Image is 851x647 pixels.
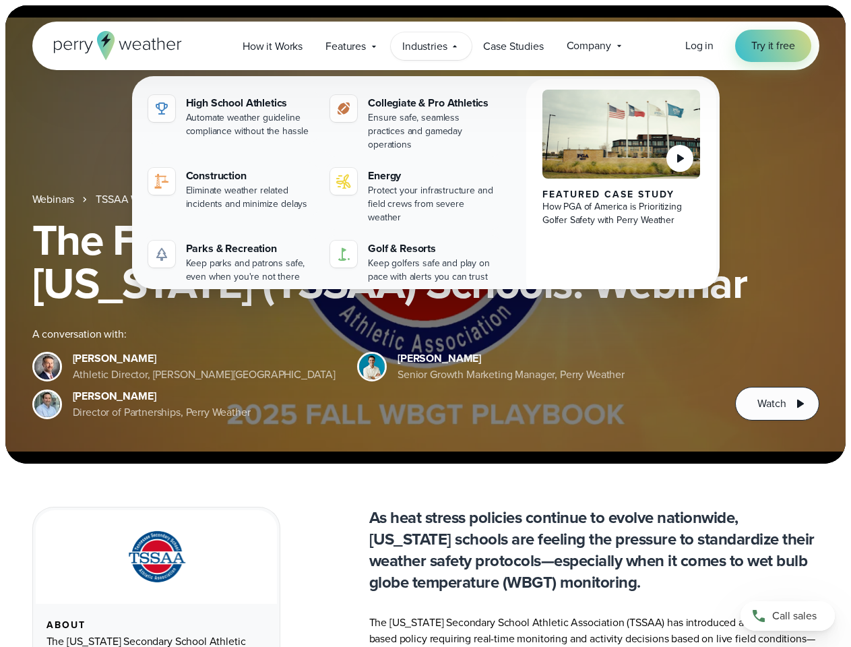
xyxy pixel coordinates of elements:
span: How it Works [243,38,303,55]
div: [PERSON_NAME] [73,388,251,404]
nav: Breadcrumb [32,191,819,208]
a: Call sales [740,601,835,631]
a: Case Studies [472,32,555,60]
img: proathletics-icon@2x-1.svg [336,100,352,117]
button: Watch [735,387,819,421]
div: Keep golfers safe and play on pace with alerts you can trust [368,257,497,284]
h1: The Fall WBGT Playbook for [US_STATE] (TSSAA) Schools: Webinar [32,218,819,305]
a: Parks & Recreation Keep parks and patrons safe, even when you're not there [143,235,320,289]
div: Parks & Recreation [186,241,315,257]
div: Energy [368,168,497,184]
div: Ensure safe, seamless practices and gameday operations [368,111,497,152]
div: Featured Case Study [542,189,701,200]
img: highschool-icon.svg [154,100,170,117]
span: Log in [685,38,714,53]
a: Collegiate & Pro Athletics Ensure safe, seamless practices and gameday operations [325,90,502,157]
div: High School Athletics [186,95,315,111]
p: As heat stress policies continue to evolve nationwide, [US_STATE] schools are feeling the pressur... [369,507,819,593]
div: Collegiate & Pro Athletics [368,95,497,111]
a: PGA of America, Frisco Campus Featured Case Study How PGA of America is Prioritizing Golfer Safet... [526,79,717,300]
span: Features [325,38,366,55]
div: Golf & Resorts [368,241,497,257]
div: Keep parks and patrons safe, even when you're not there [186,257,315,284]
img: Spencer Patton, Perry Weather [359,354,385,379]
img: PGA of America, Frisco Campus [542,90,701,179]
div: Construction [186,168,315,184]
img: construction perry weather [154,173,170,189]
span: Try it free [751,38,794,54]
div: Protect your infrastructure and field crews from severe weather [368,184,497,224]
div: About [46,620,266,631]
span: Call sales [772,608,817,624]
div: Athletic Director, [PERSON_NAME][GEOGRAPHIC_DATA] [73,367,336,383]
a: Log in [685,38,714,54]
span: Watch [757,396,786,412]
img: Jeff Wood [34,392,60,417]
div: [PERSON_NAME] [73,350,336,367]
a: Golf & Resorts Keep golfers safe and play on pace with alerts you can trust [325,235,502,289]
div: [PERSON_NAME] [398,350,625,367]
span: Industries [402,38,447,55]
div: Automate weather guideline compliance without the hassle [186,111,315,138]
img: golf-iconV2.svg [336,246,352,262]
span: Case Studies [483,38,543,55]
div: Senior Growth Marketing Manager, Perry Weather [398,367,625,383]
a: Webinars [32,191,75,208]
div: Director of Partnerships, Perry Weather [73,404,251,421]
div: Eliminate weather related incidents and minimize delays [186,184,315,211]
a: construction perry weather Construction Eliminate weather related incidents and minimize delays [143,162,320,216]
img: Brian Wyatt [34,354,60,379]
span: Company [567,38,611,54]
a: How it Works [231,32,314,60]
a: TSSAA WBGT Fall Playbook [96,191,224,208]
img: TSSAA-Tennessee-Secondary-School-Athletic-Association.svg [111,526,201,588]
a: Energy Protect your infrastructure and field crews from severe weather [325,162,502,230]
div: How PGA of America is Prioritizing Golfer Safety with Perry Weather [542,200,701,227]
a: High School Athletics Automate weather guideline compliance without the hassle [143,90,320,144]
img: parks-icon-grey.svg [154,246,170,262]
a: Try it free [735,30,811,62]
div: A conversation with: [32,326,714,342]
img: energy-icon@2x-1.svg [336,173,352,189]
